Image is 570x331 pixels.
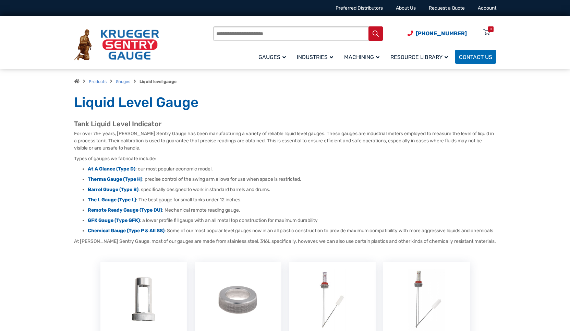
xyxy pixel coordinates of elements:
strong: Therma Gauge (Type H [88,176,141,182]
a: Industries [293,49,340,65]
a: About Us [396,5,416,11]
li: : specifically designed to work in standard barrels and drums. [88,186,496,193]
img: Krueger Sentry Gauge [74,29,159,61]
a: Contact Us [455,50,496,64]
a: Therma Gauge (Type H) [88,176,142,182]
a: Request a Quote [429,5,465,11]
span: Machining [344,54,379,60]
a: Account [478,5,496,11]
span: Contact Us [459,54,492,60]
span: Industries [297,54,333,60]
a: Machining [340,49,386,65]
li: : The best gauge for small tanks under 12 inches. [88,197,496,203]
a: Remote Ready Gauge (Type DU) [88,207,162,213]
a: Barrel Gauge (Type B) [88,187,138,192]
li: : our most popular economic model. [88,166,496,173]
h1: Liquid Level Gauge [74,94,496,111]
p: Types of gauges we fabricate include: [74,155,496,162]
a: The L Gauge (Type L) [88,197,136,203]
li: : precise control of the swing arm allows for use when space is restricted. [88,176,496,183]
a: Phone Number (920) 434-8860 [408,29,467,38]
li: : Mechanical remote reading gauge. [88,207,496,214]
li: : a lower profile fill gauge with an all metal top construction for maximum durability [88,217,496,224]
a: Gauges [254,49,293,65]
a: Preferred Distributors [336,5,383,11]
div: 0 [490,26,492,32]
a: Chemical Gauge (Type P & All SS) [88,228,165,234]
a: GFK Gauge (Type GFK) [88,217,140,223]
p: For over 75+ years, [PERSON_NAME] Sentry Gauge has been manufacturing a variety of reliable liqui... [74,130,496,152]
a: Products [89,79,107,84]
a: Resource Library [386,49,455,65]
span: Gauges [258,54,286,60]
strong: Liquid level gauge [140,79,177,84]
h2: Tank Liquid Level Indicator [74,120,496,128]
span: [PHONE_NUMBER] [416,30,467,37]
p: At [PERSON_NAME] Sentry Gauge, most of our gauges are made from stainless steel, 316L specificall... [74,238,496,245]
li: : Some of our most popular level gauges now in an all plastic construction to provide maximum com... [88,227,496,234]
a: Gauges [116,79,130,84]
a: At A Glance (Type D) [88,166,135,172]
span: Resource Library [390,54,448,60]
